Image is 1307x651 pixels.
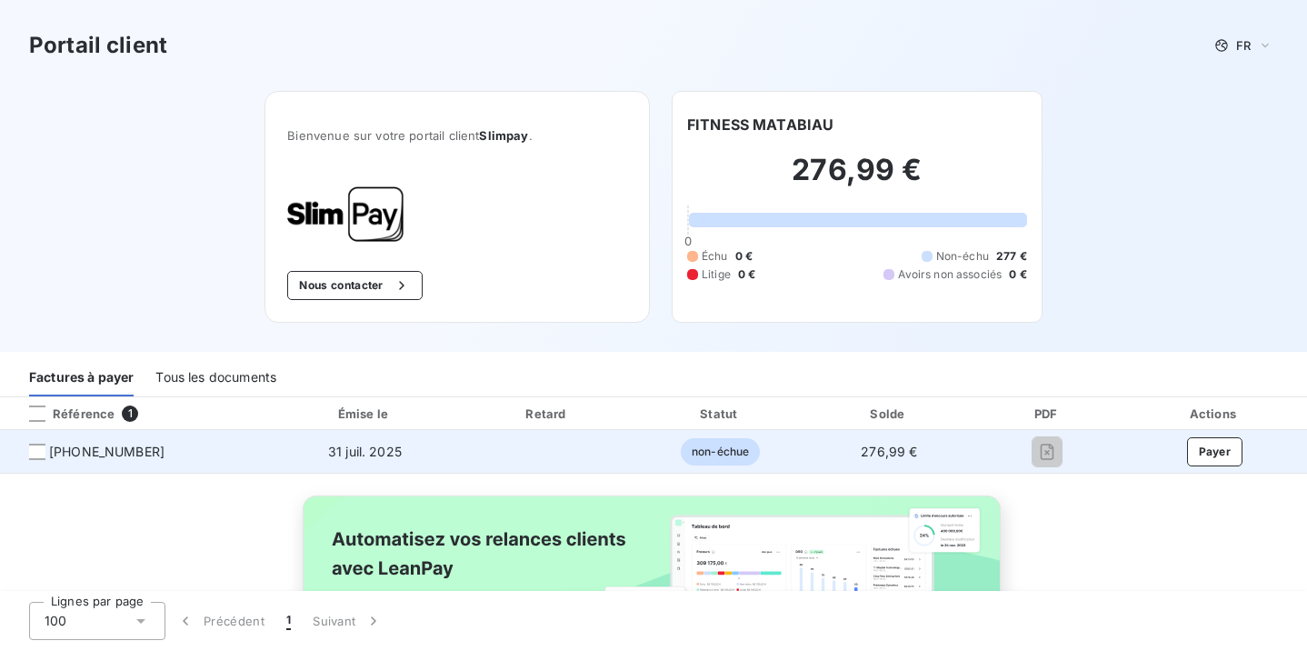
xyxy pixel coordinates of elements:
button: Suivant [302,602,394,640]
img: Company logo [287,186,404,242]
button: Précédent [165,602,275,640]
span: [PHONE_NUMBER] [49,443,165,461]
div: PDF [976,405,1119,423]
div: Référence [15,406,115,422]
span: Échu [702,248,728,265]
span: 0 € [738,266,755,283]
span: 277 € [996,248,1027,265]
button: 1 [275,602,302,640]
span: 31 juil. 2025 [328,444,402,459]
span: 0 [684,234,692,248]
div: Factures à payer [29,358,134,396]
div: Retard [464,405,632,423]
div: Émise le [274,405,457,423]
span: 1 [122,406,138,422]
span: Litige [702,266,731,283]
span: 0 € [1009,266,1026,283]
h3: Portail client [29,29,167,62]
span: 0 € [735,248,753,265]
h2: 276,99 € [687,152,1027,206]
span: Bienvenue sur votre portail client . [287,128,627,143]
span: 276,99 € [861,444,917,459]
span: FR [1236,38,1251,53]
button: Payer [1187,437,1243,466]
button: Nous contacter [287,271,422,300]
span: non-échue [681,438,760,466]
span: Avoirs non associés [898,266,1002,283]
span: Non-échu [936,248,989,265]
div: Actions [1126,405,1303,423]
div: Solde [810,405,969,423]
div: Statut [639,405,803,423]
h6: FITNESS MATABIAU [687,114,833,135]
div: Tous les documents [155,358,276,396]
span: 100 [45,612,66,630]
span: 1 [286,612,291,630]
span: Slimpay [479,128,528,143]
